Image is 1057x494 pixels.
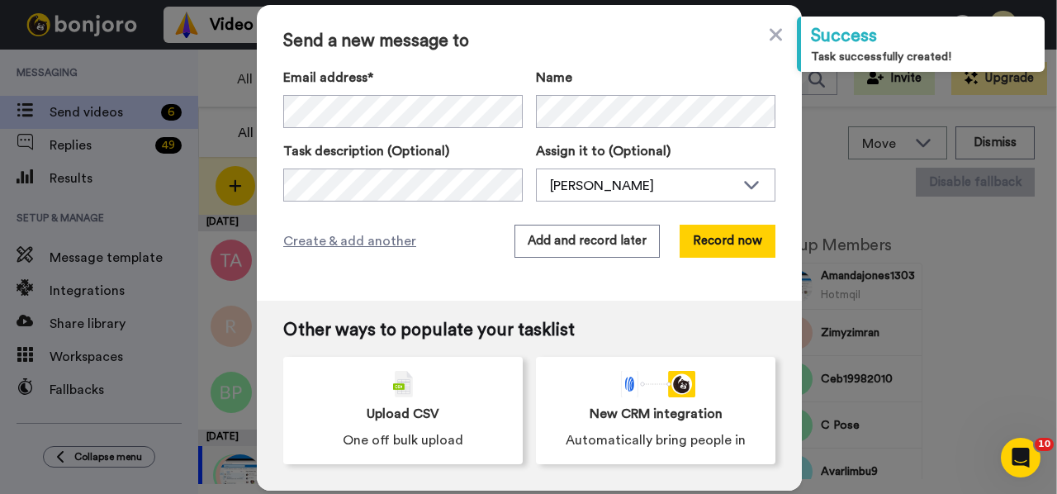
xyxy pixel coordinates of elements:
[536,141,775,161] label: Assign it to (Optional)
[680,225,775,258] button: Record now
[283,68,523,88] label: Email address*
[616,371,695,397] div: animation
[283,31,775,51] span: Send a new message to
[536,68,572,88] span: Name
[1001,438,1040,477] iframe: Intercom live chat
[393,371,413,397] img: csv-grey.png
[514,225,660,258] button: Add and record later
[283,141,523,161] label: Task description (Optional)
[283,231,416,251] span: Create & add another
[590,404,723,424] span: New CRM integration
[566,430,746,450] span: Automatically bring people in
[1035,438,1054,451] span: 10
[283,321,775,340] span: Other ways to populate your tasklist
[550,176,735,196] div: [PERSON_NAME]
[811,23,1035,49] div: Success
[343,430,463,450] span: One off bulk upload
[367,404,439,424] span: Upload CSV
[811,49,1035,65] div: Task successfully created!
